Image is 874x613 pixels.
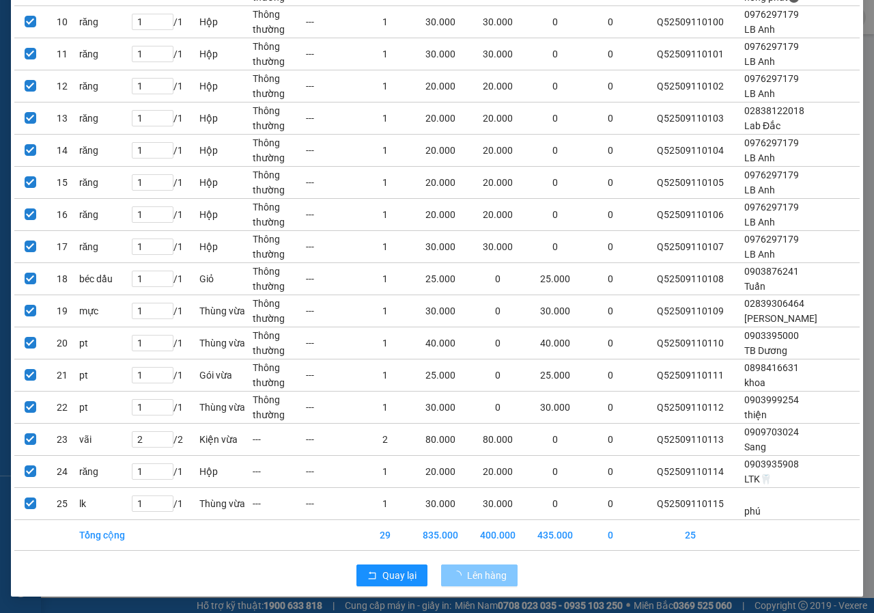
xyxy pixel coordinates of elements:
[584,327,637,359] td: 0
[744,9,799,20] span: 0976297179
[252,359,305,391] td: Thông thường
[305,198,358,230] td: ---
[744,202,799,213] span: 0976297179
[46,198,79,230] td: 16
[305,262,358,295] td: ---
[305,423,358,455] td: ---
[305,487,358,519] td: ---
[131,38,198,70] td: / 1
[637,391,744,423] td: Q52509110112
[358,519,412,550] td: 29
[358,359,412,391] td: 1
[584,262,637,295] td: 0
[199,262,252,295] td: Giỏ
[469,327,526,359] td: 0
[46,262,79,295] td: 18
[46,327,79,359] td: 20
[46,455,79,487] td: 24
[637,198,744,230] td: Q52509110106
[637,423,744,455] td: Q52509110113
[252,423,305,455] td: ---
[744,185,775,195] span: LB Anh
[526,359,584,391] td: 25.000
[46,70,79,102] td: 12
[199,327,252,359] td: Thùng vừa
[79,198,132,230] td: răng
[526,134,584,166] td: 0
[584,455,637,487] td: 0
[131,70,198,102] td: / 1
[526,102,584,134] td: 0
[584,5,637,38] td: 0
[305,5,358,38] td: ---
[79,423,132,455] td: vãi
[744,266,799,277] span: 0903876241
[305,70,358,102] td: ---
[358,198,412,230] td: 1
[584,295,637,327] td: 0
[305,134,358,166] td: ---
[637,359,744,391] td: Q52509110111
[131,359,198,391] td: / 1
[79,359,132,391] td: pt
[526,327,584,359] td: 40.000
[199,38,252,70] td: Hộp
[637,230,744,262] td: Q52509110107
[469,134,526,166] td: 20.000
[637,327,744,359] td: Q52509110110
[744,281,765,292] span: Tuấn
[79,230,132,262] td: răng
[305,391,358,423] td: ---
[412,487,469,519] td: 30.000
[744,56,775,67] span: LB Anh
[358,423,412,455] td: 2
[469,102,526,134] td: 20.000
[584,423,637,455] td: 0
[744,474,772,485] span: LTK🦷
[46,423,79,455] td: 23
[412,198,469,230] td: 20.000
[744,426,799,437] span: 0909703024
[467,568,507,583] span: Lên hàng
[412,519,469,550] td: 835.000
[412,5,469,38] td: 30.000
[131,455,198,487] td: / 1
[744,137,799,148] span: 0976297179
[199,102,252,134] td: Hộp
[584,134,637,166] td: 0
[637,166,744,198] td: Q52509110105
[526,198,584,230] td: 0
[305,102,358,134] td: ---
[469,198,526,230] td: 20.000
[526,262,584,295] td: 25.000
[358,134,412,166] td: 1
[46,102,79,134] td: 13
[131,5,198,38] td: / 1
[46,5,79,38] td: 10
[79,327,132,359] td: pt
[79,70,132,102] td: răng
[305,359,358,391] td: ---
[637,487,744,519] td: Q52509110115
[79,519,132,550] td: Tổng cộng
[744,217,775,228] span: LB Anh
[358,295,412,327] td: 1
[305,455,358,487] td: ---
[412,102,469,134] td: 20.000
[469,70,526,102] td: 20.000
[469,166,526,198] td: 20.000
[252,455,305,487] td: ---
[131,391,198,423] td: / 1
[744,345,787,356] span: TB Dương
[79,38,132,70] td: răng
[305,327,358,359] td: ---
[46,166,79,198] td: 15
[412,327,469,359] td: 40.000
[79,134,132,166] td: răng
[412,70,469,102] td: 20.000
[199,455,252,487] td: Hộp
[744,88,775,99] span: LB Anh
[199,230,252,262] td: Hộp
[744,362,799,373] span: 0898416631
[131,295,198,327] td: / 1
